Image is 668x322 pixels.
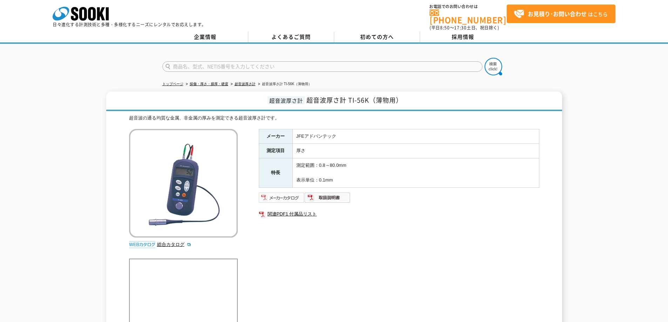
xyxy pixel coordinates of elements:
[360,33,394,41] span: 初めての方へ
[162,32,248,42] a: 企業情報
[305,192,351,203] img: 取扱説明書
[528,9,587,18] strong: お見積り･お問い合わせ
[420,32,506,42] a: 採用情報
[485,58,502,75] img: btn_search.png
[129,115,539,122] div: 超音波の通る均質な金属、非金属の厚みを測定できる超音波厚さ計です。
[235,82,256,86] a: 超音波厚さ計
[430,9,507,24] a: [PHONE_NUMBER]
[129,129,238,238] img: 超音波厚さ計 TI-56K（薄物用）
[430,5,507,9] span: お電話でのお問い合わせは
[305,197,351,202] a: 取扱説明書
[162,82,183,86] a: トップページ
[334,32,420,42] a: 初めての方へ
[259,158,292,187] th: 特長
[190,82,228,86] a: 探傷・厚さ・膜厚・硬度
[454,25,467,31] span: 17:30
[259,210,539,219] a: 関連PDF1 付属品リスト
[440,25,450,31] span: 8:50
[259,192,305,203] img: メーカーカタログ
[248,32,334,42] a: よくあるご質問
[259,197,305,202] a: メーカーカタログ
[507,5,615,23] a: お見積り･お問い合わせはこちら
[259,129,292,144] th: メーカー
[514,9,608,19] span: はこちら
[259,144,292,158] th: 測定項目
[268,96,305,104] span: 超音波厚さ計
[53,22,206,27] p: 日々進化する計測技術と多種・多様化するニーズにレンタルでお応えします。
[162,61,483,72] input: 商品名、型式、NETIS番号を入力してください
[292,129,539,144] td: JFEアドバンテック
[430,25,499,31] span: (平日 ～ 土日、祝日除く)
[157,242,191,247] a: 総合カタログ
[129,241,155,248] img: webカタログ
[292,144,539,158] td: 厚さ
[306,95,403,105] span: 超音波厚さ計 TI-56K（薄物用）
[292,158,539,187] td: 測定範囲：0.8～80.0mm 表示単位：0.1mm
[257,81,312,88] li: 超音波厚さ計 TI-56K（薄物用）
